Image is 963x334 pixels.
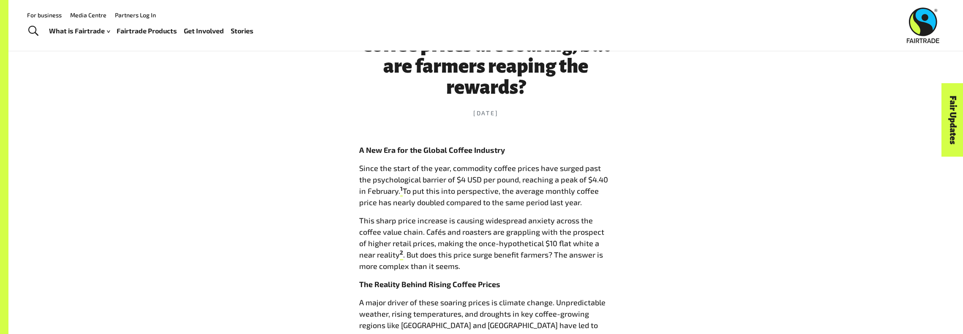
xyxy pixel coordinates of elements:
a: 1 [400,186,403,196]
strong: The Reality Behind Rising Coffee Prices [359,280,500,289]
a: Toggle Search [23,21,44,42]
sup: 1 [400,185,403,192]
p: This sharp price increase is causing widespread anxiety across the coffee value chain. Cafés and ... [359,215,613,272]
a: 2 [400,250,403,260]
time: [DATE] [359,109,613,117]
a: Fairtrade Products [117,25,177,37]
sup: 2 [400,249,403,256]
h1: Coffee prices are soaring, but are farmers reaping the rewards? [359,35,613,98]
a: What is Fairtrade [49,25,110,37]
strong: A New Era for the Global Coffee Industry [359,145,505,155]
a: Partners Log In [115,11,156,19]
a: For business [27,11,62,19]
img: Fairtrade Australia New Zealand logo [907,8,939,43]
a: Stories [231,25,254,37]
p: Since the start of the year, commodity coffee prices have surged past the psychological barrier o... [359,163,613,208]
a: Media Centre [70,11,106,19]
a: Get Involved [184,25,224,37]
